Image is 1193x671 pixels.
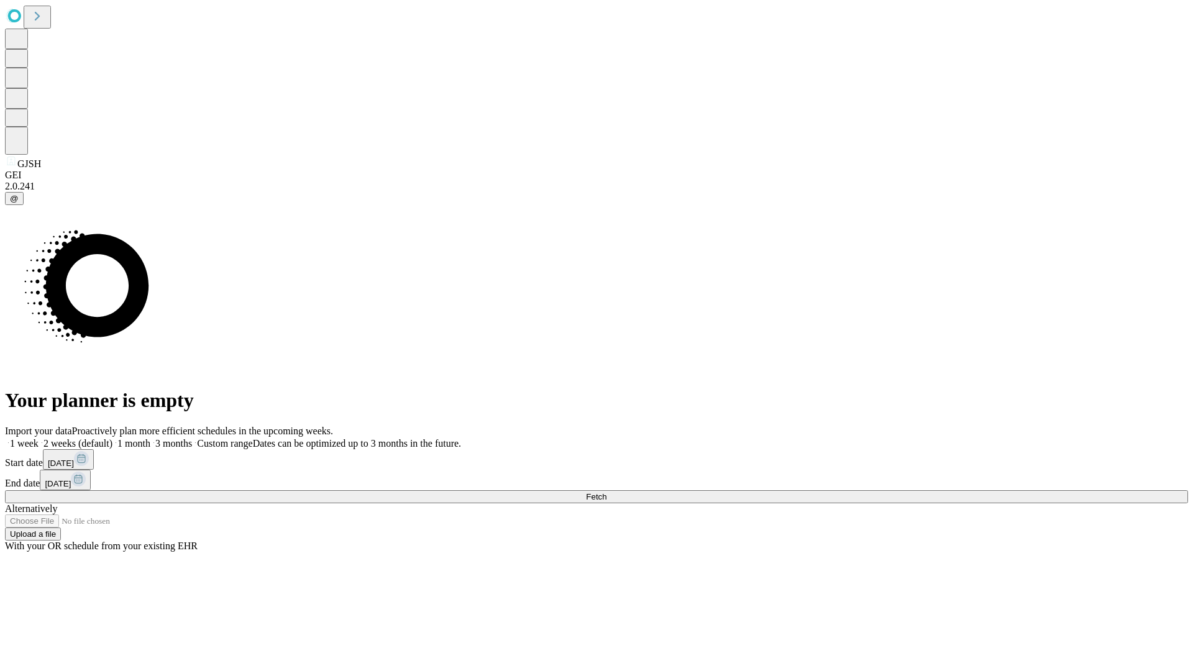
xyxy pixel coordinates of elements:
span: Proactively plan more efficient schedules in the upcoming weeks. [72,426,333,436]
span: [DATE] [45,479,71,488]
h1: Your planner is empty [5,389,1188,412]
span: 2 weeks (default) [43,438,112,449]
span: Dates can be optimized up to 3 months in the future. [253,438,461,449]
div: Start date [5,449,1188,470]
div: 2.0.241 [5,181,1188,192]
div: End date [5,470,1188,490]
span: 3 months [155,438,192,449]
button: [DATE] [43,449,94,470]
span: With your OR schedule from your existing EHR [5,541,198,551]
button: [DATE] [40,470,91,490]
button: @ [5,192,24,205]
span: Import your data [5,426,72,436]
span: @ [10,194,19,203]
button: Fetch [5,490,1188,503]
span: Alternatively [5,503,57,514]
div: GEI [5,170,1188,181]
span: Custom range [197,438,252,449]
button: Upload a file [5,527,61,541]
span: 1 week [10,438,39,449]
span: Fetch [586,492,606,501]
span: [DATE] [48,459,74,468]
span: 1 month [117,438,150,449]
span: GJSH [17,158,41,169]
